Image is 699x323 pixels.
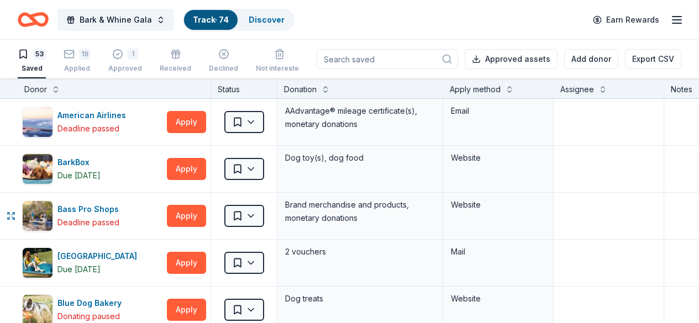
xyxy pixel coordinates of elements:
[57,296,126,310] div: Blue Dog Bakery
[465,49,558,69] button: Approved assets
[284,197,436,226] div: Brand merchandise and products, monetary donations
[57,203,123,216] div: Bass Pro Shops
[450,83,501,96] div: Apply method
[23,154,52,184] img: Image for BarkBox
[451,151,545,165] div: Website
[22,247,162,278] button: Image for Bear Creek Mountain Resort[GEOGRAPHIC_DATA]Due [DATE]
[22,200,162,231] button: Image for Bass Pro ShopsBass Pro ShopsDeadline passed
[284,150,436,166] div: Dog toy(s), dog food
[18,64,46,73] div: Saved
[625,49,681,69] button: Export CSV
[586,10,666,30] a: Earn Rewards
[451,245,545,258] div: Mail
[451,104,545,118] div: Email
[64,44,91,78] button: 19Applied
[560,83,594,96] div: Assignee
[451,198,545,211] div: Website
[167,111,206,133] button: Apply
[249,15,285,24] a: Discover
[57,169,101,182] div: Due [DATE]
[57,216,119,229] div: Deadline passed
[167,205,206,227] button: Apply
[57,310,120,323] div: Donating paused
[211,78,277,98] div: Status
[57,250,141,263] div: [GEOGRAPHIC_DATA]
[671,83,692,96] div: Notes
[209,64,238,73] div: Declined
[256,44,303,78] button: Not interested
[317,49,458,69] input: Search saved
[79,49,91,60] div: 19
[160,64,191,73] div: Received
[24,83,47,96] div: Donor
[284,291,436,306] div: Dog treats
[193,15,229,24] a: Track· 74
[451,292,545,305] div: Website
[57,156,101,169] div: BarkBox
[108,44,142,78] button: 1Approved
[64,64,91,73] div: Applied
[22,107,162,137] button: Image for American AirlinesAmerican AirlinesDeadline passed
[57,9,174,31] button: Bark & Whine Gala
[183,9,295,31] button: Track· 74Discover
[160,44,191,78] button: Received
[18,44,46,78] button: 53Saved
[57,263,101,276] div: Due [DATE]
[57,109,130,122] div: American Airlines
[33,49,46,60] div: 53
[128,49,139,60] div: 1
[108,64,142,73] div: Approved
[57,122,119,135] div: Deadline passed
[23,248,52,278] img: Image for Bear Creek Mountain Resort
[284,103,436,132] div: AAdvantage® mileage certificate(s), monetary donations
[167,299,206,321] button: Apply
[564,49,618,69] button: Add donor
[167,252,206,274] button: Apply
[284,83,317,96] div: Donation
[256,64,303,73] div: Not interested
[18,7,49,33] a: Home
[80,13,152,27] span: Bark & Whine Gala
[284,244,436,260] div: 2 vouchers
[209,44,238,78] button: Declined
[23,107,52,137] img: Image for American Airlines
[22,153,162,184] button: Image for BarkBoxBarkBoxDue [DATE]
[167,158,206,180] button: Apply
[23,201,52,231] img: Image for Bass Pro Shops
